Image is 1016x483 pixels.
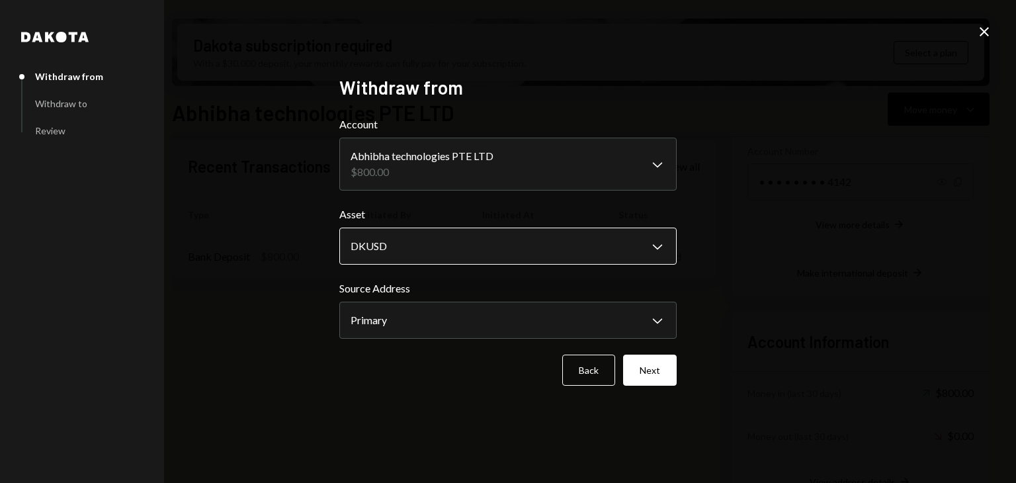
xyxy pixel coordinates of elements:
button: Asset [339,228,677,265]
button: Account [339,138,677,191]
button: Next [623,355,677,386]
label: Account [339,116,677,132]
div: Withdraw from [35,71,103,82]
h2: Withdraw from [339,75,677,101]
label: Asset [339,206,677,222]
label: Source Address [339,281,677,296]
div: Review [35,125,65,136]
div: Withdraw to [35,98,87,109]
button: Back [562,355,615,386]
button: Source Address [339,302,677,339]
